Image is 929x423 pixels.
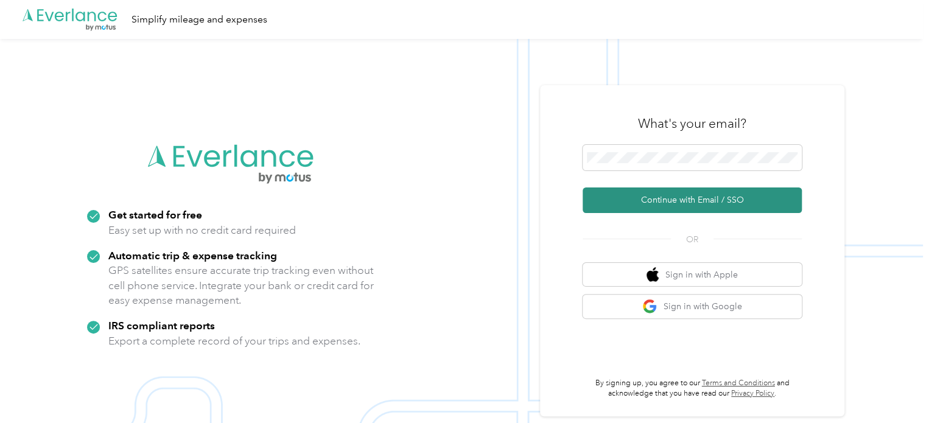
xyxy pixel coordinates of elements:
img: google logo [642,299,657,314]
button: Continue with Email / SSO [583,187,802,213]
a: Privacy Policy [731,389,774,398]
button: apple logoSign in with Apple [583,263,802,287]
strong: IRS compliant reports [108,319,215,332]
strong: Get started for free [108,208,202,221]
h3: What's your email? [638,115,746,132]
p: GPS satellites ensure accurate trip tracking even without cell phone service. Integrate your bank... [108,263,374,308]
a: Terms and Conditions [702,379,775,388]
p: Export a complete record of your trips and expenses. [108,334,360,349]
span: OR [671,233,713,246]
strong: Automatic trip & expense tracking [108,249,277,262]
p: By signing up, you agree to our and acknowledge that you have read our . [583,378,802,399]
div: Simplify mileage and expenses [131,12,267,27]
img: apple logo [647,267,659,282]
p: Easy set up with no credit card required [108,223,296,238]
button: google logoSign in with Google [583,295,802,318]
